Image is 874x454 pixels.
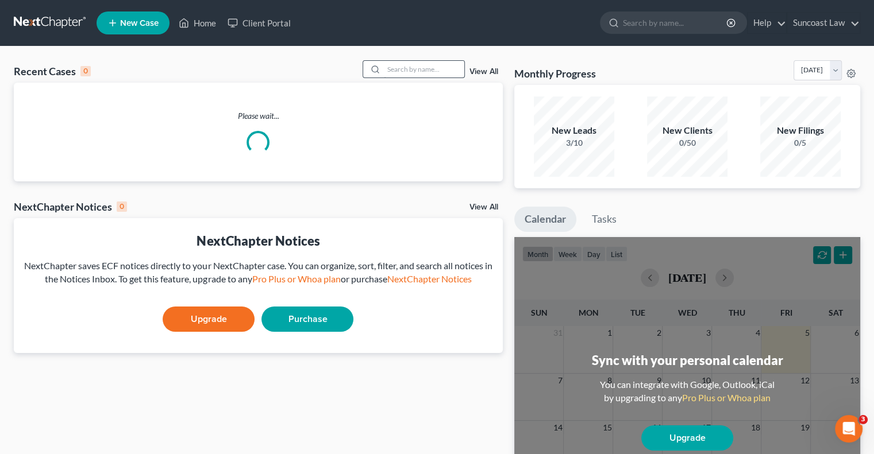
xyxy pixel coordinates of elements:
[14,64,91,78] div: Recent Cases
[469,68,498,76] a: View All
[252,273,340,284] a: Pro Plus or Whoa plan
[835,415,863,443] iframe: Intercom live chat
[384,61,464,77] input: Search by name...
[120,19,159,28] span: New Case
[595,378,779,405] div: You can integrate with Google, Outlook, iCal by upgrading to any
[582,207,627,232] a: Tasks
[173,13,222,33] a: Home
[469,203,498,211] a: View All
[514,207,576,232] a: Calendar
[14,200,127,214] div: NextChapter Notices
[222,13,297,33] a: Client Portal
[534,124,614,137] div: New Leads
[760,137,841,149] div: 0/5
[387,273,471,284] a: NextChapter Notices
[682,392,771,403] a: Pro Plus or Whoa plan
[641,425,733,451] a: Upgrade
[534,137,614,149] div: 3/10
[647,124,727,137] div: New Clients
[787,13,860,33] a: Suncoast Law
[23,232,494,250] div: NextChapter Notices
[623,12,728,33] input: Search by name...
[591,351,783,369] div: Sync with your personal calendar
[14,110,503,122] p: Please wait...
[748,13,786,33] a: Help
[80,66,91,76] div: 0
[117,201,127,212] div: 0
[858,415,868,424] span: 3
[514,67,596,80] h3: Monthly Progress
[23,259,494,286] div: NextChapter saves ECF notices directly to your NextChapter case. You can organize, sort, filter, ...
[647,137,727,149] div: 0/50
[760,124,841,137] div: New Filings
[163,306,255,332] a: Upgrade
[261,306,353,332] a: Purchase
